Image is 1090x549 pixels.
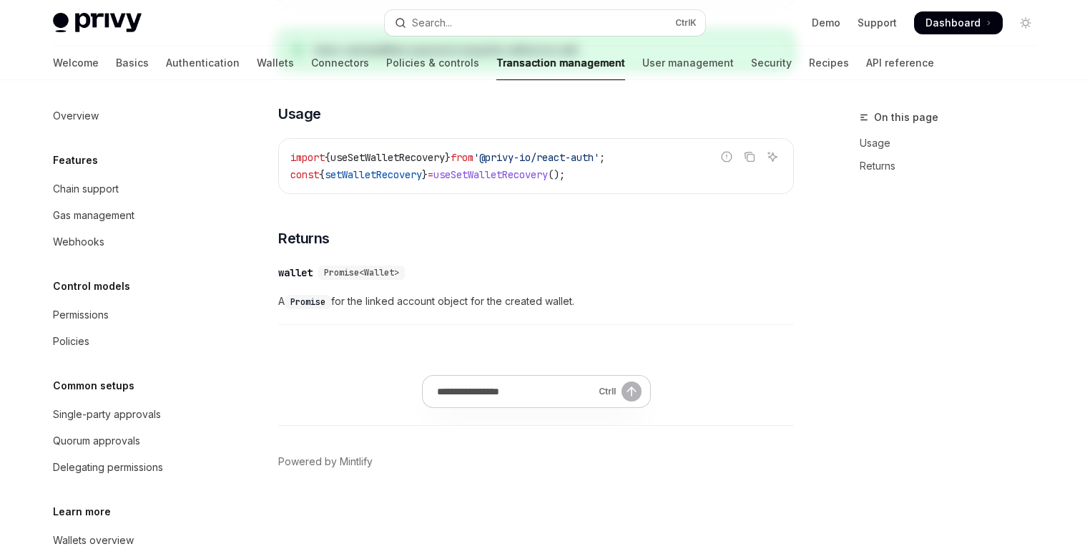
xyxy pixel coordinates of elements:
[278,455,373,469] a: Powered by Mintlify
[386,46,479,80] a: Policies & controls
[53,377,134,394] h5: Common setups
[311,46,369,80] a: Connectors
[324,267,399,278] span: Promise<Wallet>
[53,333,89,350] div: Policies
[914,11,1003,34] a: Dashboard
[53,107,99,125] div: Overview
[53,278,130,295] h5: Control models
[41,103,225,129] a: Overview
[385,10,705,36] button: Open search
[860,132,1049,155] a: Usage
[53,459,163,476] div: Delegating permissions
[285,295,331,309] code: Promise
[53,532,134,549] div: Wallets overview
[763,147,782,166] button: Ask AI
[740,147,759,166] button: Copy the contents from the code block
[473,151,599,164] span: '@privy-io/react-auth'
[53,207,134,224] div: Gas management
[53,406,161,423] div: Single-party approvals
[41,302,225,328] a: Permissions
[319,168,325,181] span: {
[41,176,225,202] a: Chain support
[53,13,142,33] img: light logo
[53,233,104,251] div: Webhooks
[496,46,625,80] a: Transaction management
[812,16,840,30] a: Demo
[41,329,225,354] a: Policies
[257,46,294,80] a: Wallets
[445,151,451,164] span: }
[751,46,792,80] a: Security
[717,147,736,166] button: Report incorrect code
[622,382,642,402] button: Send message
[53,503,111,520] h5: Learn more
[53,306,109,324] div: Permissions
[1014,11,1037,34] button: Toggle dark mode
[422,168,428,181] span: }
[433,168,548,181] span: useSetWalletRecovery
[642,46,734,80] a: User management
[325,168,422,181] span: setWalletRecovery
[290,151,325,164] span: import
[548,168,565,181] span: ();
[116,46,149,80] a: Basics
[278,293,794,310] span: A for the linked account object for the created wallet.
[330,151,445,164] span: useSetWalletRecovery
[599,151,605,164] span: ;
[41,428,225,454] a: Quorum approvals
[41,455,225,480] a: Delegating permissions
[809,46,849,80] a: Recipes
[428,168,433,181] span: =
[166,46,240,80] a: Authentication
[860,155,1049,178] a: Returns
[325,151,330,164] span: {
[858,16,897,30] a: Support
[53,180,119,198] div: Chain support
[278,228,330,248] span: Returns
[451,151,473,164] span: from
[278,104,321,124] span: Usage
[53,46,99,80] a: Welcome
[53,152,98,169] h5: Features
[41,402,225,427] a: Single-party approvals
[41,203,225,228] a: Gas management
[874,109,938,126] span: On this page
[278,266,313,280] div: wallet
[437,376,593,407] input: Ask a question...
[290,168,319,181] span: const
[41,229,225,255] a: Webhooks
[53,432,140,450] div: Quorum approvals
[412,14,452,31] div: Search...
[675,17,697,29] span: Ctrl K
[866,46,934,80] a: API reference
[925,16,981,30] span: Dashboard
